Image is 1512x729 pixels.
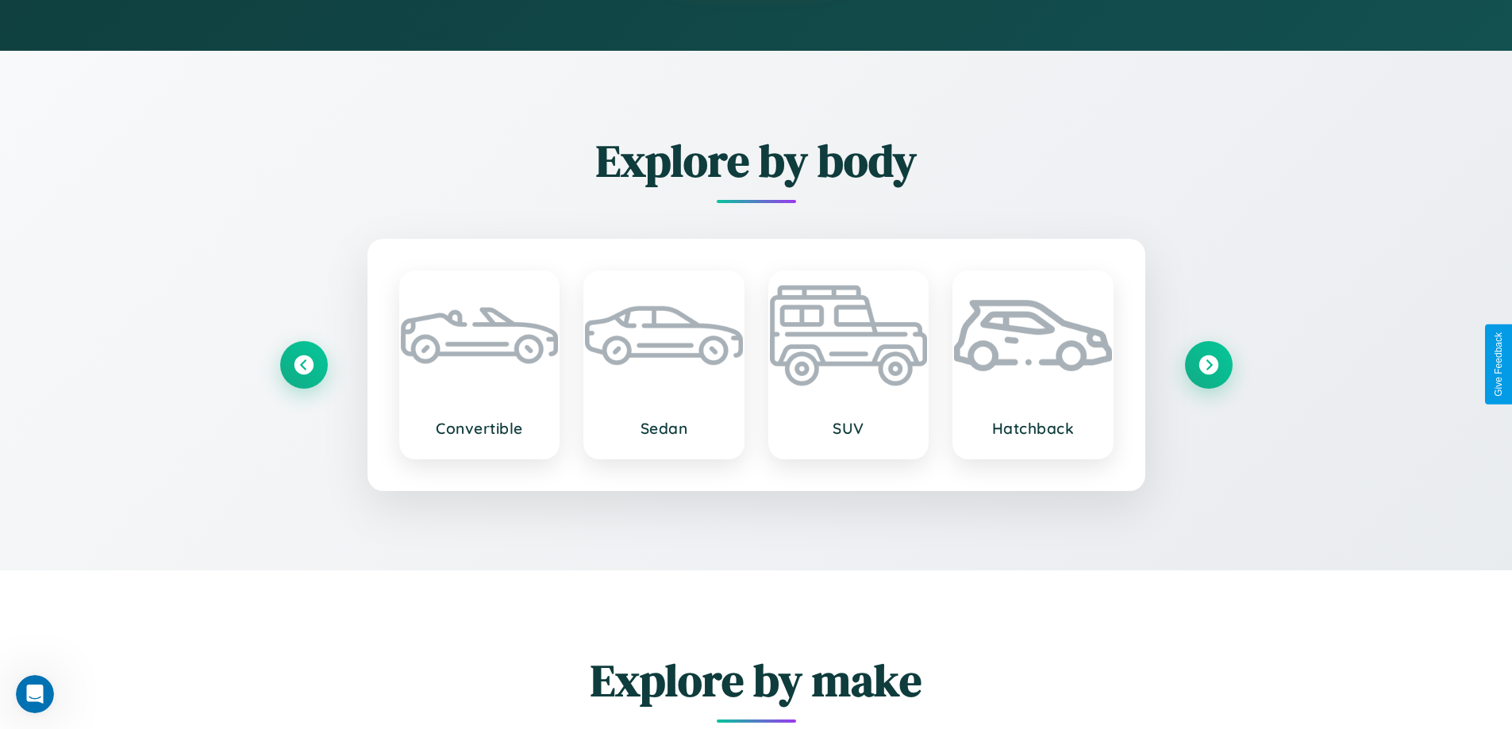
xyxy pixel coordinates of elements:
[601,419,727,438] h3: Sedan
[280,130,1233,191] h2: Explore by body
[786,419,912,438] h3: SUV
[970,419,1096,438] h3: Hatchback
[1493,332,1504,397] div: Give Feedback
[417,419,543,438] h3: Convertible
[280,650,1233,711] h2: Explore by make
[16,675,54,713] iframe: Intercom live chat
